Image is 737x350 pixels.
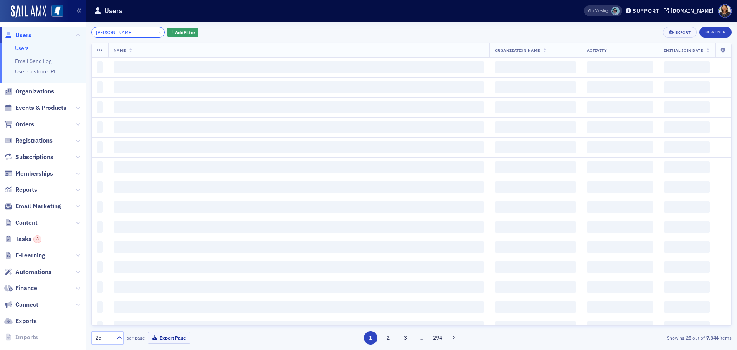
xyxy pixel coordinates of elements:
[364,331,377,345] button: 1
[699,27,732,38] a: New User
[4,31,31,40] a: Users
[114,101,484,113] span: ‌
[4,104,66,112] a: Events & Products
[4,284,37,292] a: Finance
[167,28,199,37] button: AddFilter
[114,181,484,193] span: ‌
[611,7,620,15] span: Rachel Shirley
[114,141,484,153] span: ‌
[664,141,710,153] span: ‌
[104,6,122,15] h1: Users
[633,7,659,14] div: Support
[495,261,576,273] span: ‌
[664,81,710,93] span: ‌
[97,81,103,93] span: ‌
[495,181,576,193] span: ‌
[416,334,427,341] span: …
[91,27,165,38] input: Search…
[587,201,654,213] span: ‌
[114,61,484,73] span: ‌
[97,321,103,333] span: ‌
[495,201,576,213] span: ‌
[4,251,45,260] a: E-Learning
[97,201,103,213] span: ‌
[33,235,41,243] div: 3
[587,81,654,93] span: ‌
[114,201,484,213] span: ‌
[4,219,38,227] a: Content
[664,301,710,313] span: ‌
[4,153,53,161] a: Subscriptions
[4,268,51,276] a: Automations
[15,136,53,145] span: Registrations
[664,101,710,113] span: ‌
[495,121,576,133] span: ‌
[15,300,38,309] span: Connect
[15,251,45,260] span: E-Learning
[97,261,103,273] span: ‌
[587,221,654,233] span: ‌
[97,221,103,233] span: ‌
[4,333,38,342] a: Imports
[495,281,576,293] span: ‌
[4,202,61,211] a: Email Marketing
[15,120,34,129] span: Orders
[495,48,540,53] span: Organization Name
[15,235,41,243] span: Tasks
[675,30,691,35] div: Export
[95,334,112,342] div: 25
[15,58,51,65] a: Email Send Log
[588,8,608,13] span: Viewing
[4,169,53,178] a: Memberships
[587,321,654,333] span: ‌
[495,301,576,313] span: ‌
[15,104,66,112] span: Events & Products
[671,7,714,14] div: [DOMAIN_NAME]
[718,4,732,18] span: Profile
[51,5,63,17] img: SailAMX
[4,136,53,145] a: Registrations
[664,281,710,293] span: ‌
[126,334,145,341] label: per page
[15,169,53,178] span: Memberships
[587,281,654,293] span: ‌
[705,334,720,341] strong: 7,344
[114,261,484,273] span: ‌
[495,101,576,113] span: ‌
[587,121,654,133] span: ‌
[114,221,484,233] span: ‌
[4,87,54,96] a: Organizations
[495,61,576,73] span: ‌
[114,161,484,173] span: ‌
[15,202,61,211] span: Email Marketing
[15,219,38,227] span: Content
[495,321,576,333] span: ‌
[587,141,654,153] span: ‌
[587,181,654,193] span: ‌
[175,29,195,36] span: Add Filter
[684,334,692,341] strong: 25
[15,87,54,96] span: Organizations
[664,48,703,53] span: Initial Join Date
[11,5,46,18] img: SailAMX
[97,61,103,73] span: ‌
[97,121,103,133] span: ‌
[15,68,57,75] a: User Custom CPE
[15,268,51,276] span: Automations
[664,261,710,273] span: ‌
[4,235,41,243] a: Tasks3
[587,241,654,253] span: ‌
[495,241,576,253] span: ‌
[4,317,37,325] a: Exports
[97,281,103,293] span: ‌
[97,141,103,153] span: ‌
[15,45,29,51] a: Users
[97,301,103,313] span: ‌
[399,331,412,345] button: 3
[664,241,710,253] span: ‌
[663,27,696,38] button: Export
[157,28,164,35] button: ×
[587,61,654,73] span: ‌
[4,300,38,309] a: Connect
